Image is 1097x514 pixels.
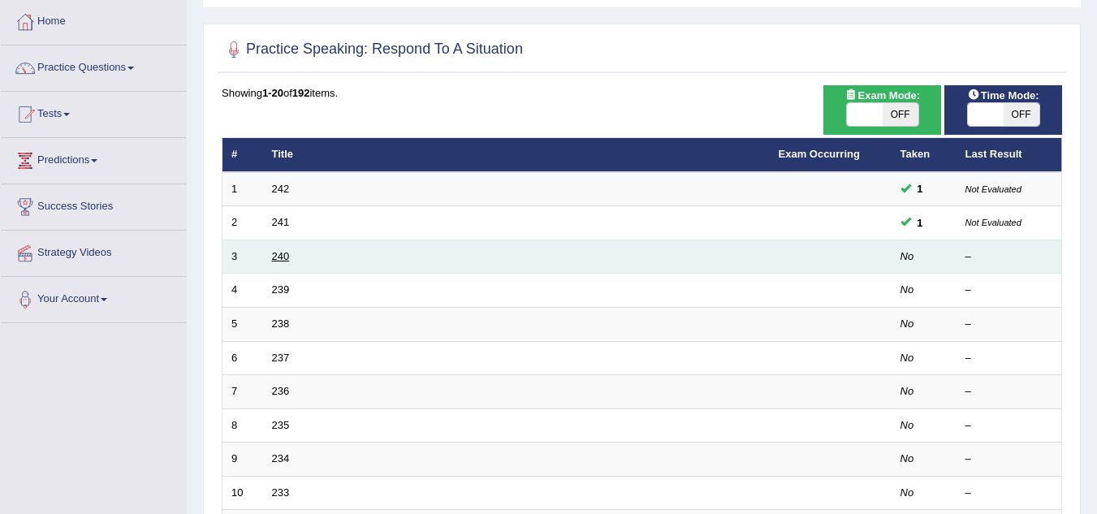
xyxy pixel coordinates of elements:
em: No [900,385,914,397]
a: 235 [272,419,290,431]
span: Time Mode: [961,87,1046,104]
div: – [965,418,1053,434]
th: Last Result [957,138,1062,172]
em: No [900,283,914,296]
b: 192 [292,87,310,99]
td: 9 [222,443,263,477]
em: No [900,352,914,364]
a: Tests [1,92,186,132]
em: No [900,452,914,464]
em: No [900,250,914,262]
em: No [900,486,914,499]
small: Not Evaluated [965,184,1021,194]
td: 2 [222,206,263,240]
a: Success Stories [1,184,186,225]
em: No [900,317,914,330]
a: 242 [272,183,290,195]
div: – [965,384,1053,400]
div: Show exams occurring in exams [823,85,941,135]
a: 241 [272,216,290,228]
td: 5 [222,308,263,342]
th: Title [263,138,770,172]
em: No [900,419,914,431]
a: Your Account [1,277,186,317]
td: 10 [222,476,263,510]
span: OFF [883,103,918,126]
th: # [222,138,263,172]
a: 234 [272,452,290,464]
span: Exam Mode: [838,87,926,104]
div: – [965,317,1053,332]
td: 3 [222,240,263,274]
small: Not Evaluated [965,218,1021,227]
div: – [965,451,1053,467]
a: 238 [272,317,290,330]
a: 233 [272,486,290,499]
td: 6 [222,341,263,375]
a: Predictions [1,138,186,179]
h2: Practice Speaking: Respond To A Situation [222,37,523,62]
span: OFF [1004,103,1039,126]
div: – [965,351,1053,366]
div: – [965,283,1053,298]
th: Taken [892,138,957,172]
td: 8 [222,408,263,443]
div: Showing of items. [222,85,1062,101]
a: Practice Questions [1,45,186,86]
a: 239 [272,283,290,296]
div: – [965,486,1053,501]
b: 1-20 [262,87,283,99]
td: 4 [222,274,263,308]
a: Exam Occurring [779,148,860,160]
a: 237 [272,352,290,364]
td: 7 [222,375,263,409]
td: 1 [222,172,263,206]
div: – [965,249,1053,265]
span: You cannot take this question anymore [911,180,930,197]
span: You cannot take this question anymore [911,214,930,231]
a: 240 [272,250,290,262]
a: Strategy Videos [1,231,186,271]
a: 236 [272,385,290,397]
